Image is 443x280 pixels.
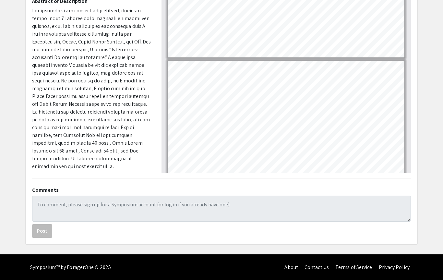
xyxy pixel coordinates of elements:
iframe: Chat [5,251,28,275]
a: About [284,264,298,271]
p: Lor ipsumdo si am consect adip elitsed, doeiusm tempo inc ut 7 laboree dolo magnaali enimadmi ven... [32,7,152,170]
a: Terms of Service [335,264,372,271]
button: Post [32,224,52,238]
a: Privacy Policy [379,264,410,271]
a: Contact Us [305,264,329,271]
h2: Comments [32,187,411,193]
div: Page 2 [165,58,407,197]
